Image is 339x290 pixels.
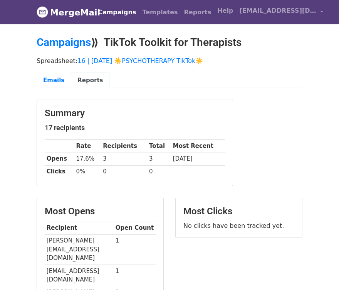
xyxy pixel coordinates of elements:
h3: Summary [45,108,225,119]
td: 1 [114,234,156,265]
h5: 17 recipients [45,124,225,132]
th: Recipient [45,222,114,234]
td: 3 [101,153,148,165]
a: Campaigns [95,5,139,20]
h3: Most Clicks [183,206,294,217]
h3: Most Opens [45,206,156,217]
td: 17.6% [74,153,101,165]
th: Total [147,140,171,153]
th: Opens [45,153,74,165]
td: 1 [114,265,156,286]
a: [EMAIL_ADDRESS][DOMAIN_NAME] [236,3,326,21]
p: No clicks have been tracked yet. [183,222,294,230]
th: Recipients [101,140,148,153]
a: 16 | [DATE] ☀️PSYCHOTHERAPY TikTok☀️ [77,57,203,64]
th: Clicks [45,165,74,178]
a: MergeMail [37,4,89,20]
th: Rate [74,140,101,153]
td: [PERSON_NAME][EMAIL_ADDRESS][DOMAIN_NAME] [45,234,114,265]
span: [EMAIL_ADDRESS][DOMAIN_NAME] [239,6,316,15]
td: 0 [101,165,148,178]
a: Campaigns [37,36,91,49]
td: [DATE] [171,153,225,165]
h2: ⟫ TikTok Toolkit for Therapists [37,36,302,49]
td: 3 [147,153,171,165]
a: Emails [37,73,71,88]
th: Most Recent [171,140,225,153]
img: MergeMail logo [37,6,48,18]
a: Reports [71,73,109,88]
a: Templates [139,5,181,20]
td: 0% [74,165,101,178]
a: Help [214,3,236,19]
th: Open Count [114,222,156,234]
td: 0 [147,165,171,178]
td: [EMAIL_ADDRESS][DOMAIN_NAME] [45,265,114,286]
a: Reports [181,5,215,20]
p: Spreadsheet: [37,57,302,65]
